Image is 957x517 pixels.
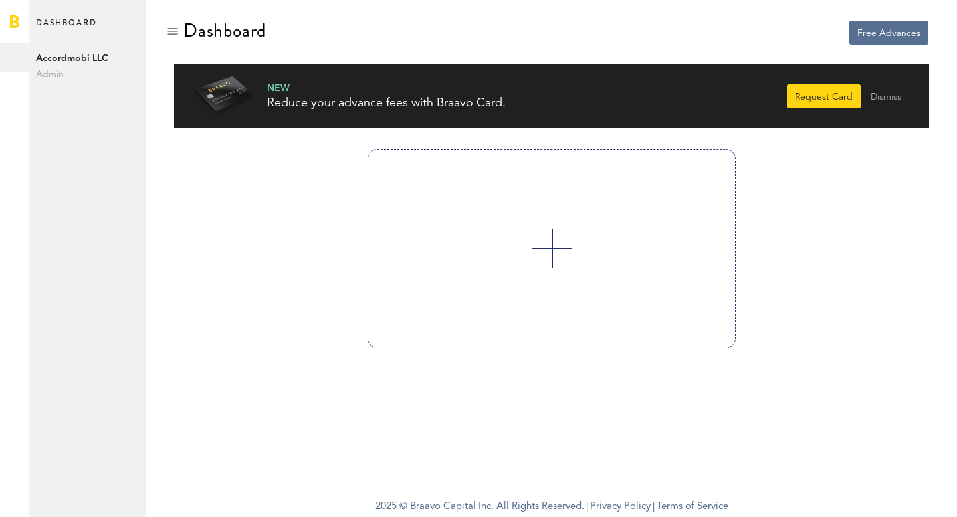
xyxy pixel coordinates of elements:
[36,15,97,43] span: Dashboard
[849,21,928,45] button: Free Advances
[194,76,254,116] img: Braavo Card
[375,497,584,517] span: 2025 © Braavo Capital Inc. All Rights Reserved.
[657,502,728,512] a: Terms of Service
[36,66,140,82] span: Admin
[590,502,651,512] a: Privacy Policy
[838,477,944,510] iframe: Відкрити віджет, в якому ви зможете знайти більше інформації
[183,20,266,41] div: Dashboard
[267,82,506,95] div: NEW
[36,51,140,66] span: Accordmobi LLC
[787,84,861,108] button: Request Card
[863,84,909,108] button: Dismiss
[267,95,506,112] div: Reduce your advance fees with Braavo Card.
